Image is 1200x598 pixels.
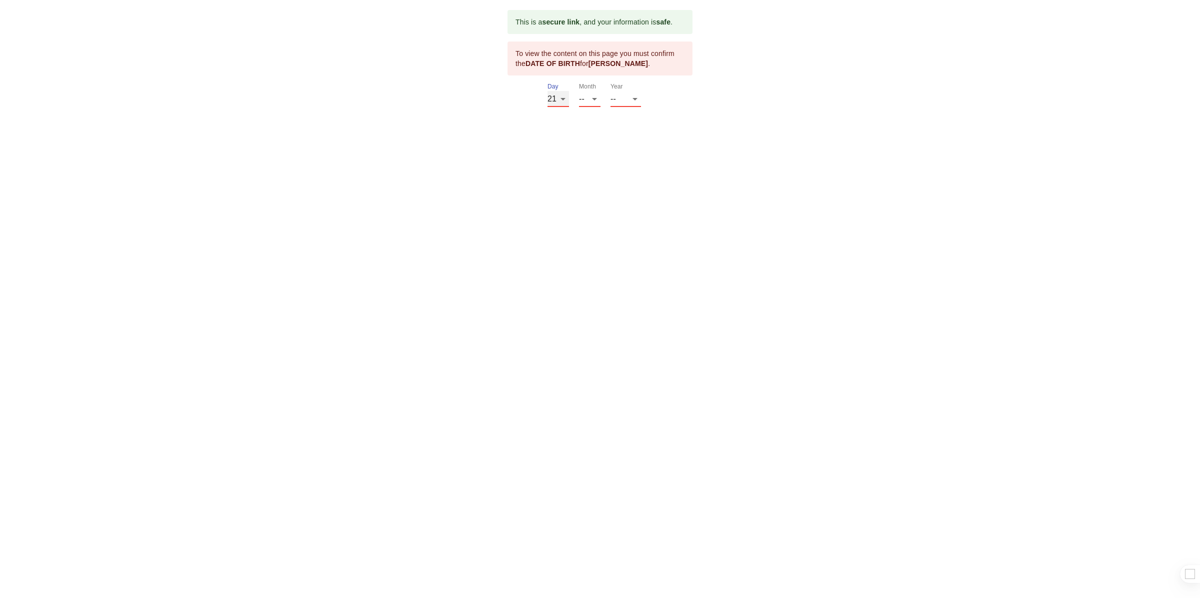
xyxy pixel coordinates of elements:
div: This is a , and your information is . [515,13,672,31]
label: Year [610,84,623,90]
b: safe [656,18,670,26]
b: [PERSON_NAME] [588,59,648,67]
label: Month [579,84,596,90]
b: DATE OF BIRTH [525,59,580,67]
div: To view the content on this page you must confirm the for . [515,44,684,72]
b: secure link [542,18,579,26]
label: Day [547,84,558,90]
